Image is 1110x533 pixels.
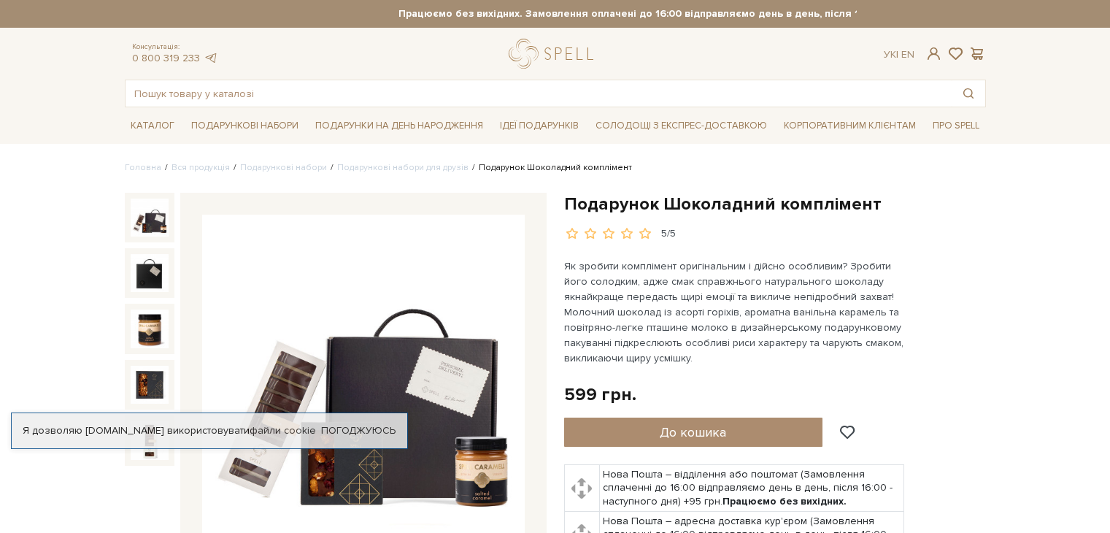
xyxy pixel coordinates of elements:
button: Пошук товару у каталозі [952,80,985,107]
img: Подарунок Шоколадний комплімент [131,366,169,404]
span: Подарунки на День народження [309,115,489,137]
span: Ідеї подарунків [494,115,585,137]
img: Подарунок Шоколадний комплімент [131,310,169,348]
span: До кошика [660,424,726,440]
a: En [901,48,914,61]
div: Я дозволяю [DOMAIN_NAME] використовувати [12,424,407,437]
a: Подарункові набори для друзів [337,162,469,173]
span: | [896,48,898,61]
a: файли cookie [250,424,316,437]
a: Подарункові набори [240,162,327,173]
span: Консультація: [132,42,218,52]
button: До кошика [564,418,823,447]
a: Головна [125,162,161,173]
img: Подарунок Шоколадний комплімент [131,254,169,292]
a: Корпоративним клієнтам [778,113,922,138]
a: logo [509,39,600,69]
b: Працюємо без вихідних. [722,495,847,507]
div: Ук [884,48,914,61]
a: telegram [204,52,218,64]
h1: Подарунок Шоколадний комплімент [564,193,986,215]
div: 599 грн. [564,383,636,406]
a: Вся продукція [171,162,230,173]
a: Погоджуюсь [321,424,396,437]
p: Як зробити комплімент оригінальним і дійсно особливим? Зробити його солодким, адже смак справжньо... [564,258,906,366]
a: 0 800 319 233 [132,52,200,64]
span: Про Spell [927,115,985,137]
span: Каталог [125,115,180,137]
li: Подарунок Шоколадний комплімент [469,161,632,175]
input: Пошук товару у каталозі [126,80,952,107]
div: 5/5 [661,227,676,241]
td: Нова Пошта – відділення або поштомат (Замовлення сплаченні до 16:00 відправляємо день в день, піс... [599,465,903,512]
span: Подарункові набори [185,115,304,137]
img: Подарунок Шоколадний комплімент [131,199,169,237]
a: Солодощі з експрес-доставкою [590,113,773,138]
